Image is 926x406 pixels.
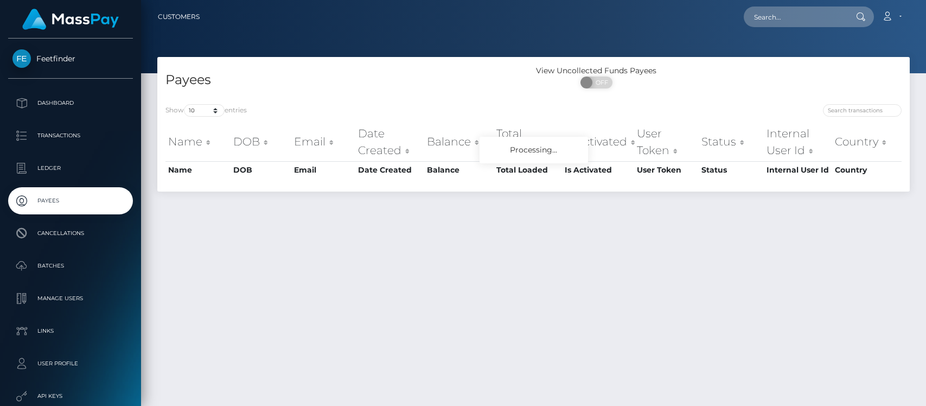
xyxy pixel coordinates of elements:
[562,161,635,179] th: Is Activated
[832,123,902,161] th: Country
[823,104,902,117] input: Search transactions
[534,65,659,77] div: View Uncollected Funds Payees
[291,123,355,161] th: Email
[165,161,231,179] th: Name
[8,155,133,182] a: Ledger
[355,123,424,161] th: Date Created
[634,123,698,161] th: User Token
[12,388,129,404] p: API Keys
[8,90,133,117] a: Dashboard
[699,123,764,161] th: Status
[8,54,133,64] span: Feetfinder
[158,5,200,28] a: Customers
[12,95,129,111] p: Dashboard
[8,122,133,149] a: Transactions
[12,193,129,209] p: Payees
[12,128,129,144] p: Transactions
[12,49,31,68] img: Feetfinder
[562,123,635,161] th: Is Activated
[184,104,225,117] select: Showentries
[8,252,133,280] a: Batches
[634,161,698,179] th: User Token
[699,161,764,179] th: Status
[480,137,588,163] div: Processing...
[231,161,292,179] th: DOB
[165,123,231,161] th: Name
[494,161,562,179] th: Total Loaded
[12,323,129,339] p: Links
[424,161,494,179] th: Balance
[8,285,133,312] a: Manage Users
[355,161,424,179] th: Date Created
[12,356,129,372] p: User Profile
[165,71,526,90] h4: Payees
[8,220,133,247] a: Cancellations
[12,258,129,274] p: Batches
[744,7,846,27] input: Search...
[22,9,119,30] img: MassPay Logo
[832,161,902,179] th: Country
[494,123,562,161] th: Total Loaded
[12,160,129,176] p: Ledger
[12,290,129,307] p: Manage Users
[586,77,614,88] span: OFF
[424,123,494,161] th: Balance
[291,161,355,179] th: Email
[8,187,133,214] a: Payees
[764,161,833,179] th: Internal User Id
[12,225,129,242] p: Cancellations
[231,123,292,161] th: DOB
[8,318,133,345] a: Links
[165,104,247,117] label: Show entries
[764,123,833,161] th: Internal User Id
[8,350,133,377] a: User Profile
